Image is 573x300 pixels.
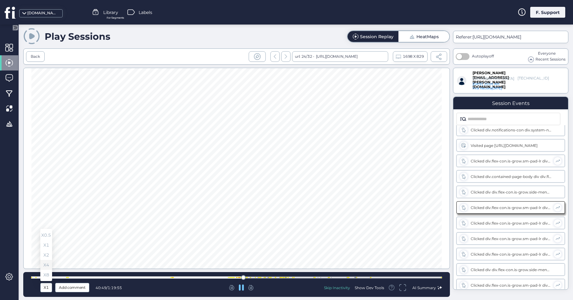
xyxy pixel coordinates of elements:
[107,16,124,20] span: For Segments
[108,285,122,290] span: 1:19:55
[416,34,439,39] div: HeatMaps
[471,159,551,163] div: Clicked div.flex-con.is-grow.sm-pad-lr div div.field.has-addons div.control.is-expanded.has-icons...
[489,54,494,58] span: off
[471,236,551,241] div: Clicked div.flex-con.is-grow.sm-pad-lr div div.field.has-addons div.control.is-expanded.has-icons...
[471,252,551,257] div: Clicked div.flex-con.is-grow.sm-pad-lr div div.field.has-addons div.control.is-expanded.has-icons...
[473,82,522,86] div: [DATE] 10:05 AM
[471,174,551,179] div: Clicked div.contained-page-body div div.flex-con.is-grow.side-menu-layout-con.no-middle-align div...
[472,54,494,58] span: Autoplay
[324,285,350,290] div: Skip Inactivity
[473,70,503,76] div: [PERSON_NAME][EMAIL_ADDRESS][PERSON_NAME][DOMAIN_NAME]
[471,221,551,225] div: Clicked div.flex-con.is-grow.sm-pad-lr div div.field.has-addons div.control.is-expanded.has-icons...
[492,100,530,106] div: Session Events
[535,57,566,62] span: Recent Sessions
[139,9,152,16] span: Labels
[95,285,117,290] div: /
[95,285,106,290] span: 40:49
[456,34,473,40] span: Referer:
[403,53,424,60] span: 1698 X 829
[471,205,551,210] div: Clicked div.flex-con.is-grow.sm-pad-lr div div.field.has-addons div.control.is-expanded.has-icons...
[471,267,551,272] div: Clicked div div.flex-con.is-grow.side-menu-layout-con.no-middle-align div.scrollable-page-con.abs...
[517,76,542,81] div: [TECHNICAL_ID]
[530,7,565,18] div: F. Support
[103,9,118,16] span: Library
[292,51,388,62] div: url: 24/32 -
[59,284,86,291] span: Add comment
[473,86,491,90] span: First Record
[412,285,436,290] span: AI Summary
[43,252,49,258] span: X2
[360,34,393,39] div: Session Replay
[31,54,40,60] div: Back
[45,31,110,42] div: Play Sessions
[43,261,49,268] span: X4
[314,51,358,62] div: [URL][DOMAIN_NAME]
[27,10,58,16] div: [DOMAIN_NAME]
[41,232,51,239] span: X0.5
[42,284,51,291] div: X1
[471,190,551,194] div: Clicked div div.flex-con.is-grow.side-menu-layout-con.no-middle-align div.scrollable-page-con.abs...
[471,128,551,132] div: Clicked div.notifications-con div.system-notification div.notification-heading-con.flex-con.xs-pa...
[471,283,551,288] div: Clicked div.flex-con.is-grow.sm-pad-lr div div.field.has-addons div.control.is-expanded.has-icons...
[43,242,49,248] span: X1
[355,285,384,290] div: Show Dev Tools
[528,51,566,57] div: Everyone
[473,86,506,91] div: [DATE]
[473,76,514,81] div: [GEOGRAPHIC_DATA]
[43,271,49,278] span: X8
[473,34,521,40] span: [URL][DOMAIN_NAME]
[471,143,551,148] div: Visited page [URL][DOMAIN_NAME]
